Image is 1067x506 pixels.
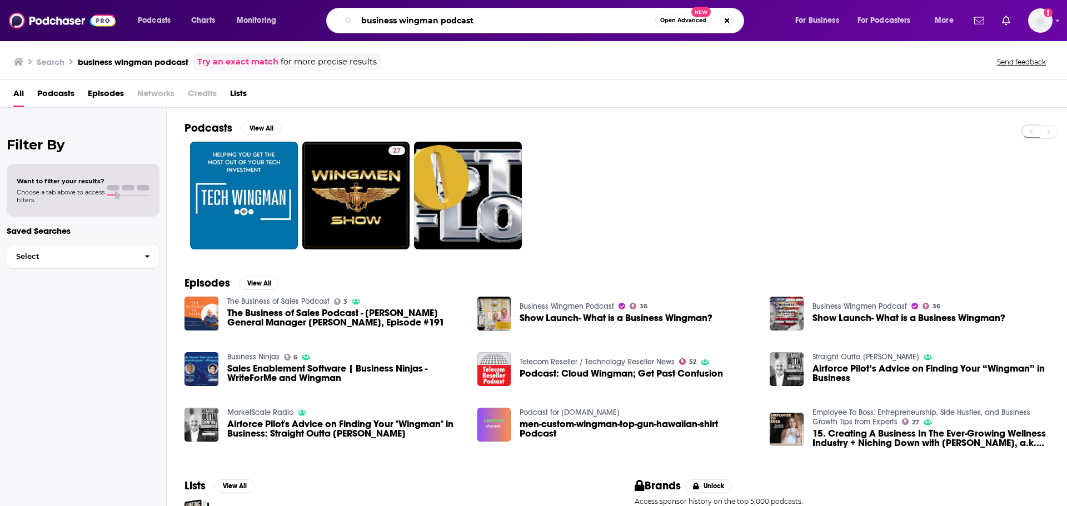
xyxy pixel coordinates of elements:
span: More [935,13,954,28]
a: 15. Creating A Business In The Ever-Growing Wellness Industry + Niching Down with Philip Anthony ... [812,429,1049,448]
a: Telecom Reseller / Technology Reseller News [520,357,675,367]
a: Episodes [88,84,124,107]
img: User Profile [1028,8,1053,33]
span: 6 [293,355,297,360]
button: Open AdvancedNew [655,14,711,27]
a: Business Wingmen Podcast [520,302,614,311]
a: 27 [902,418,919,425]
span: Networks [137,84,174,107]
a: Airforce Pilot's Advice on Finding Your "Wingman" in Business: Straight Outta Crumpton [227,419,464,438]
span: Credits [188,84,217,107]
a: PodcastsView All [185,121,281,135]
img: 15. Creating A Business In The Ever-Growing Wellness Industry + Niching Down with Philip Anthony ... [770,413,804,447]
input: Search podcasts, credits, & more... [357,12,655,29]
img: The Business of Sales Podcast - Wingman General Manager Shruti Kapoor, Episode #191 [185,297,218,330]
img: Show Launch- What is a Business Wingman? [477,297,511,330]
a: Airforce Pilot’s Advice on Finding Your “Wingman” in Business [812,364,1049,383]
button: View All [239,277,279,290]
a: 27 [302,142,410,249]
h3: business wingman podcast [78,57,188,67]
button: Select [7,244,159,269]
a: Podcast: Cloud Wingman; Get Past Confusion [520,369,723,378]
img: Podcast: Cloud Wingman; Get Past Confusion [477,352,511,386]
span: Want to filter your results? [17,177,104,185]
a: men-custom-wingman-top-gun-hawaiian-shirt Podcast [520,419,756,438]
span: Select [7,253,136,260]
button: View All [241,122,281,135]
a: Show notifications dropdown [998,11,1015,30]
a: Podchaser - Follow, Share and Rate Podcasts [9,10,116,31]
span: Charts [191,13,215,28]
p: Saved Searches [7,226,159,236]
span: 36 [640,304,647,309]
a: 3 [334,298,348,305]
span: Logged in as dmessina [1028,8,1053,33]
span: 15. Creating A Business In The Ever-Growing Wellness Industry + Niching Down with [PERSON_NAME], ... [812,429,1049,448]
a: Straight Outta Crumpton [812,352,919,362]
button: Show profile menu [1028,8,1053,33]
a: The Business of Sales Podcast [227,297,330,306]
span: Monitoring [237,13,276,28]
span: The Business of Sales Podcast - [PERSON_NAME] General Manager [PERSON_NAME], Episode #191 [227,308,464,327]
a: Sales Enablement Software | Business Ninjas - WriteForMe and Wingman [227,364,464,383]
button: Send feedback [994,57,1049,67]
button: open menu [927,12,968,29]
h2: Brands [635,479,681,493]
a: Sales Enablement Software | Business Ninjas - WriteForMe and Wingman [185,352,218,386]
span: 27 [912,420,919,425]
span: Airforce Pilot's Advice on Finding Your "Wingman" in Business: Straight Outta [PERSON_NAME] [227,419,464,438]
a: Show Launch- What is a Business Wingman? [520,313,712,323]
button: Unlock [685,479,732,493]
a: 52 [679,358,696,365]
a: 27 [388,146,405,155]
span: Podcasts [138,13,171,28]
h2: Filter By [7,137,159,153]
span: All [13,84,24,107]
a: Podcasts [37,84,74,107]
h2: Podcasts [185,121,232,135]
span: for more precise results [281,56,377,68]
p: Access sponsor history on the top 5,000 podcasts. [635,497,1049,505]
a: Podcast for ubacatee.com [520,408,620,417]
a: Charts [184,12,222,29]
span: 52 [689,359,696,364]
a: 6 [284,354,298,360]
a: Try an exact match [197,56,278,68]
span: Open Advanced [660,18,706,23]
button: open menu [229,12,291,29]
a: The Business of Sales Podcast - Wingman General Manager Shruti Kapoor, Episode #191 [227,308,464,327]
img: Airforce Pilot's Advice on Finding Your "Wingman" in Business: Straight Outta Crumpton [185,408,218,442]
a: Business Ninjas [227,352,280,362]
a: Show notifications dropdown [970,11,989,30]
h2: Lists [185,479,206,493]
span: Choose a tab above to access filters. [17,188,104,204]
button: open menu [787,12,853,29]
a: 36 [923,303,940,309]
a: ListsView All [185,479,255,493]
img: Show Launch- What is a Business Wingman? [770,297,804,330]
a: Show Launch- What is a Business Wingman? [812,313,1005,323]
div: Search podcasts, credits, & more... [337,8,755,33]
a: MarketScale Radio [227,408,293,417]
button: open menu [130,12,185,29]
a: Lists [230,84,247,107]
img: Airforce Pilot’s Advice on Finding Your “Wingman” in Business [770,352,804,386]
img: men-custom-wingman-top-gun-hawaiian-shirt Podcast [477,408,511,442]
span: 3 [343,299,347,304]
span: For Business [795,13,839,28]
h2: Episodes [185,276,230,290]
